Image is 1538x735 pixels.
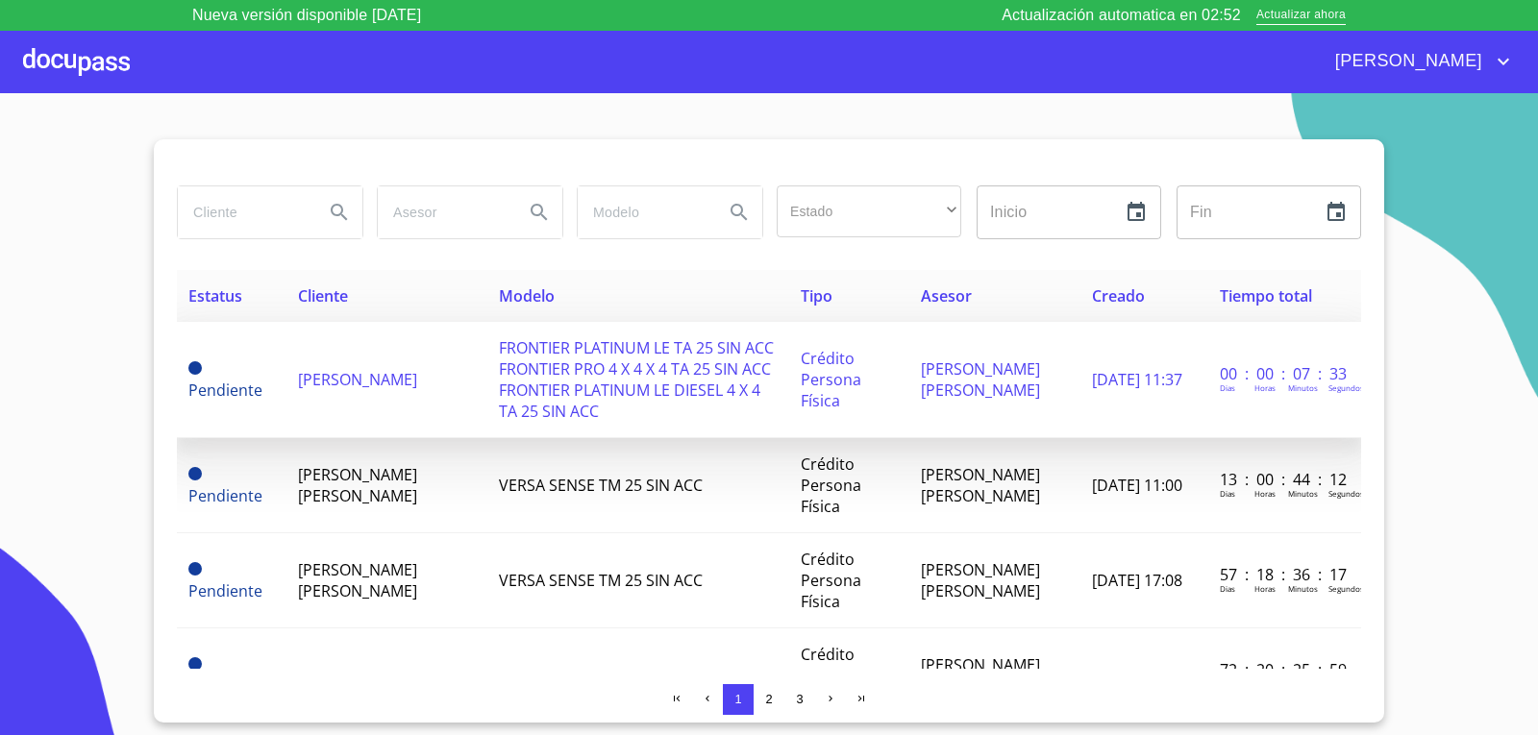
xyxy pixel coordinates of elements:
p: Minutos [1288,382,1318,393]
p: 13 : 00 : 44 : 12 [1220,469,1350,490]
span: Cliente [298,285,348,306]
p: 72 : 20 : 25 : 59 [1220,659,1350,680]
span: [PERSON_NAME] [PERSON_NAME] [298,559,417,601]
button: 2 [754,684,784,715]
p: Segundos [1328,488,1364,499]
span: Crédito Persona Física [801,453,861,517]
span: Pendiente [188,485,262,506]
span: [DATE] 11:37 [1092,369,1182,390]
span: VERSA SENSE TM 25 SIN ACC [499,570,703,591]
p: Minutos [1288,488,1318,499]
p: Minutos [1288,583,1318,594]
button: account of current user [1321,46,1515,77]
p: Dias [1220,488,1235,499]
span: Asesor [921,285,972,306]
span: Crédito Persona Física [801,549,861,612]
span: Crédito Persona Física [801,644,861,707]
p: 57 : 18 : 36 : 17 [1220,564,1350,585]
p: Dias [1220,583,1235,594]
input: search [178,186,309,238]
span: Tipo [801,285,832,306]
span: Pendiente [188,562,202,576]
span: [PERSON_NAME] [PERSON_NAME] [921,464,1040,506]
span: NP 300 CHASIS TM AC VDC 25 [499,665,710,686]
p: Segundos [1328,583,1364,594]
button: Search [716,189,762,235]
span: Estatus [188,285,242,306]
span: [PERSON_NAME] [PERSON_NAME] [921,654,1040,697]
span: Crédito Persona Física [801,348,861,411]
p: 00 : 00 : 07 : 33 [1220,363,1350,384]
span: Modelo [499,285,555,306]
input: search [578,186,708,238]
span: Actualizar ahora [1256,6,1346,26]
span: [DATE] 17:08 [1092,570,1182,591]
span: MA DE [PERSON_NAME] [298,665,468,686]
span: Pendiente [188,657,202,671]
p: Segundos [1328,382,1364,393]
span: [PERSON_NAME] [PERSON_NAME] [921,559,1040,601]
span: 3 [796,692,803,706]
span: Creado [1092,285,1145,306]
span: 1 [734,692,741,706]
span: [PERSON_NAME] [298,369,417,390]
span: Pendiente [188,580,262,601]
span: [PERSON_NAME] [PERSON_NAME] [298,464,417,506]
p: Actualización automatica en 02:52 [1002,4,1241,27]
span: FRONTIER PLATINUM LE TA 25 SIN ACC FRONTIER PRO 4 X 4 X 4 TA 25 SIN ACC FRONTIER PLATINUM LE DIES... [499,337,774,422]
div: ​ [777,185,961,237]
span: Pendiente [188,361,202,375]
span: [DATE] 11:00 [1092,475,1182,496]
span: [PERSON_NAME] [PERSON_NAME] [921,358,1040,401]
span: [PERSON_NAME] [1321,46,1492,77]
span: Tiempo total [1220,285,1312,306]
p: Horas [1254,382,1276,393]
button: Search [316,189,362,235]
input: search [378,186,509,238]
p: Nueva versión disponible [DATE] [192,4,421,27]
span: 2 [765,692,772,706]
span: Pendiente [188,380,262,401]
button: Search [516,189,562,235]
p: Horas [1254,488,1276,499]
button: 3 [784,684,815,715]
span: Pendiente [188,467,202,480]
p: Horas [1254,583,1276,594]
p: Dias [1220,382,1235,393]
span: [DATE] 15:18 [1092,665,1182,686]
span: VERSA SENSE TM 25 SIN ACC [499,475,703,496]
button: 1 [723,684,754,715]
